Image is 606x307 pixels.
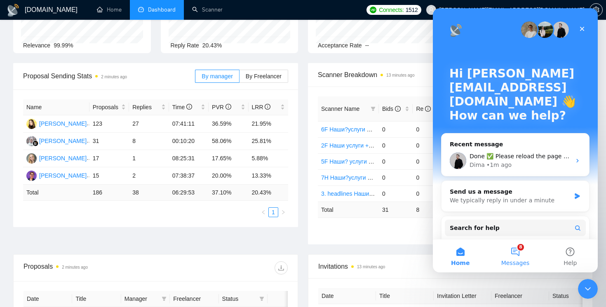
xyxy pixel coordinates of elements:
td: 06:29:53 [169,185,209,201]
td: 08:25:31 [169,150,209,167]
span: -- [365,42,369,49]
td: 0 [379,153,413,169]
th: Date [23,291,72,307]
td: 38 [129,185,169,201]
td: 37.10 % [209,185,248,201]
span: Proposals [93,103,120,112]
iframe: Intercom live chat [578,279,598,299]
span: info-circle [395,106,401,112]
th: Title [376,288,434,304]
th: Name [23,99,89,115]
span: download [275,265,287,271]
td: 31 [89,133,129,150]
a: homeHome [97,6,122,13]
td: 21.95% [249,115,289,133]
span: LRR [252,104,271,110]
td: 20.43 % [249,185,289,201]
td: 07:38:37 [169,167,209,185]
td: 27 [129,115,169,133]
th: Proposals [89,99,129,115]
span: right [281,210,286,215]
img: gigradar-bm.png [33,141,38,146]
span: user [428,7,434,13]
td: 0 [413,169,447,185]
span: Time [172,104,192,110]
img: VM [26,119,37,129]
img: upwork-logo.png [370,7,376,13]
div: [PERSON_NAME] [39,136,87,145]
td: 0 [379,185,413,202]
span: Scanner Breakdown [318,70,583,80]
a: setting [590,7,603,13]
div: Close [142,13,157,28]
td: 0 [379,169,413,185]
button: Help [110,231,165,264]
td: 17 [89,150,129,167]
span: By Freelancer [246,73,282,80]
th: Invitation Letter [434,288,491,304]
time: 2 minutes ago [62,265,88,270]
a: VM[PERSON_NAME] [26,120,87,127]
a: 6F Наши?услуги + наша?ЦА [321,126,397,133]
button: download [275,261,288,274]
div: We typically reply in under a minute [17,188,138,197]
td: 25.81% [249,133,289,150]
div: [PERSON_NAME] [39,119,87,128]
button: Messages [55,231,110,264]
th: Date [318,288,376,304]
td: 36.59% [209,115,248,133]
th: Replies [129,99,169,115]
time: 13 minutes ago [386,73,414,77]
a: KK[PERSON_NAME] [26,155,87,161]
span: PVR [212,104,231,110]
span: setting [590,7,602,13]
span: Re [416,105,431,112]
span: Replies [132,103,159,112]
span: Status [222,294,256,303]
span: Acceptance Rate [318,42,362,49]
li: Next Page [278,207,288,217]
div: Send us a message [17,179,138,188]
td: 2 [129,167,169,185]
td: 15 [89,167,129,185]
td: 123 [89,115,129,133]
td: 0 [413,185,447,202]
span: filter [371,106,376,111]
span: Reply Rate [171,42,199,49]
td: 186 [89,185,129,201]
td: 8 [413,202,447,218]
li: 1 [268,207,278,217]
span: Home [18,252,37,258]
span: info-circle [186,104,192,110]
div: Dima [37,152,52,161]
td: 1 [129,150,169,167]
th: Freelancer [170,291,218,307]
button: right [278,207,288,217]
td: 0 [379,121,413,137]
span: info-circle [225,104,231,110]
td: 5.88% [249,150,289,167]
span: By manager [202,73,233,80]
a: 2F Наши услуги + наша?ЦА [321,142,396,149]
td: 0 [413,121,447,137]
time: 13 minutes ago [357,265,385,269]
button: setting [590,3,603,16]
span: Relevance [23,42,50,49]
a: AA[PERSON_NAME] [26,137,87,144]
td: 00:10:20 [169,133,209,150]
img: AA [26,136,37,146]
span: Search for help [17,216,67,224]
td: 13.33% [249,167,289,185]
a: 5F Наши? услуги + наша ЦА [321,158,397,165]
td: 8 [129,133,169,150]
span: Bids [382,105,401,112]
button: Search for help [12,211,153,228]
